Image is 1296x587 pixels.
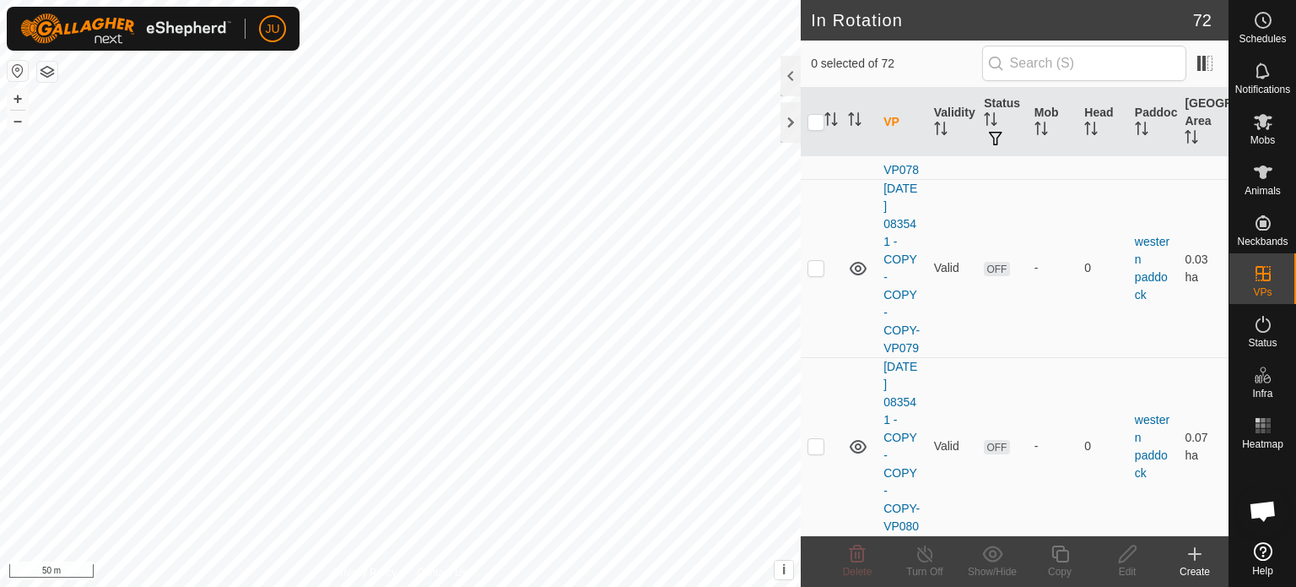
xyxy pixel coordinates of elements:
[984,262,1009,276] span: OFF
[1034,259,1072,277] div: -
[1239,34,1286,44] span: Schedules
[1178,357,1228,535] td: 0.07 ha
[8,111,28,131] button: –
[1135,235,1169,302] a: western paddock
[883,360,920,533] a: [DATE] 083541 - COPY - COPY - COPY-VP080
[934,124,948,138] p-sorticon: Activate to sort
[1178,179,1228,357] td: 0.03 ha
[824,115,838,128] p-sorticon: Activate to sort
[1135,124,1148,138] p-sorticon: Activate to sort
[8,61,28,81] button: Reset Map
[1245,186,1281,196] span: Animals
[1093,564,1161,579] div: Edit
[877,88,927,157] th: VP
[958,564,1026,579] div: Show/Hide
[891,564,958,579] div: Turn Off
[1229,535,1296,583] a: Help
[927,179,978,357] td: Valid
[1242,439,1283,449] span: Heatmap
[848,115,861,128] p-sorticon: Activate to sort
[1077,179,1128,357] td: 0
[1034,124,1048,138] p-sorticon: Activate to sort
[1193,8,1212,33] span: 72
[977,88,1028,157] th: Status
[1238,486,1288,536] div: Open chat
[782,563,786,577] span: i
[334,565,397,580] a: Privacy Policy
[927,88,978,157] th: Validity
[1034,438,1072,455] div: -
[1185,133,1198,146] p-sorticon: Activate to sort
[811,10,1193,30] h2: In Rotation
[1253,287,1272,297] span: VPs
[843,566,872,578] span: Delete
[1026,564,1093,579] div: Copy
[8,89,28,109] button: +
[1248,338,1277,348] span: Status
[1077,88,1128,157] th: Head
[1077,357,1128,535] td: 0
[37,62,57,82] button: Map Layers
[1237,236,1288,247] span: Neckbands
[1084,124,1098,138] p-sorticon: Activate to sort
[982,46,1186,81] input: Search (S)
[1161,564,1228,579] div: Create
[417,565,467,580] a: Contact Us
[1252,566,1273,576] span: Help
[984,115,997,128] p-sorticon: Activate to sort
[883,182,920,355] a: [DATE] 083541 - COPY - COPY - COPY-VP079
[1250,135,1275,145] span: Mobs
[811,55,981,73] span: 0 selected of 72
[20,14,231,44] img: Gallagher Logo
[1178,88,1228,157] th: [GEOGRAPHIC_DATA] Area
[1128,88,1179,157] th: Paddock
[1135,413,1169,480] a: western paddock
[984,440,1009,454] span: OFF
[775,561,793,579] button: i
[927,357,978,535] td: Valid
[1028,88,1078,157] th: Mob
[1252,389,1272,399] span: Infra
[1235,84,1290,95] span: Notifications
[265,20,279,38] span: JU
[883,3,920,177] a: [DATE] 083541 - COPY - COPY - COPY-VP078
